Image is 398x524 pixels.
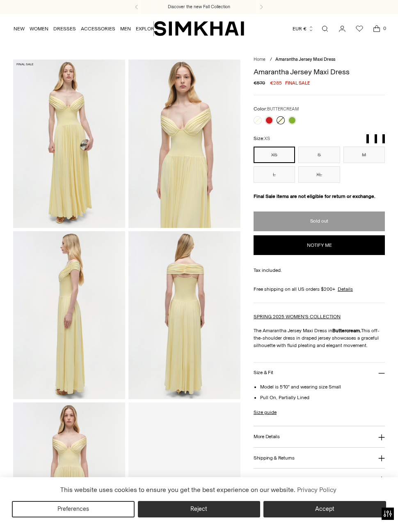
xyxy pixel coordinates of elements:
span: XS [264,136,270,141]
img: Amarantha Jersey Maxi Dress [128,231,240,400]
h3: Size & Fit [254,370,273,375]
a: DRESSES [53,20,76,38]
a: Go to the account page [334,21,350,37]
img: Amarantha Jersey Maxi Dress [128,60,240,228]
div: Free shipping on all US orders $200+ [254,285,385,293]
a: Open search modal [317,21,333,37]
button: Reject [138,501,261,517]
a: WOMEN [30,20,48,38]
img: Amarantha Jersey Maxi Dress [13,231,125,400]
button: Preferences [12,501,135,517]
label: Size: [254,135,270,142]
strong: Buttercream. [332,328,361,333]
li: Model is 5'10" and wearing size Small [260,383,385,391]
a: Discover the new Fall Collection [168,4,230,10]
button: Notify me [254,235,385,255]
img: Amarantha Jersey Maxi Dress [13,60,125,228]
button: Client Services [254,469,385,490]
h3: Shipping & Returns [254,455,295,461]
a: Open cart modal [368,21,385,37]
span: Amarantha Jersey Maxi Dress [275,57,335,62]
a: EXPLORE [136,20,157,38]
h1: Amarantha Jersey Maxi Dress [254,68,385,76]
a: SIMKHAI [154,21,244,37]
s: €570 [254,79,265,87]
a: Privacy Policy (opens in a new tab) [295,484,337,496]
a: Home [254,57,265,62]
h3: Client Services [254,476,285,482]
button: Size & Fit [254,363,385,384]
button: XS [254,147,295,163]
div: Tax included. [254,267,385,274]
button: More Details [254,426,385,447]
a: MEN [120,20,131,38]
label: Color: [254,105,299,113]
p: The Amarantha Jersey Maxi Dress in This off-the-shoulder dress in draped jersey showcases a grace... [254,327,385,349]
button: XL [298,166,340,183]
a: ACCESSORIES [81,20,115,38]
h3: More Details [254,434,279,439]
a: Wishlist [351,21,368,37]
li: Pull On, Partially Lined [260,394,385,401]
button: M [343,147,385,163]
a: SPRING 2025 WOMEN'S COLLECTION [254,314,341,319]
span: 0 [381,25,388,32]
div: / [270,56,272,63]
button: L [254,166,295,183]
span: €285 [270,79,282,87]
span: BUTTERCREAM [267,106,299,112]
a: Size guide [254,409,277,416]
a: NEW [14,20,25,38]
button: S [298,147,340,163]
strong: Final Sale items are not eligible for return or exchange. [254,193,375,199]
button: Accept [263,501,386,517]
button: EUR € [293,20,314,38]
a: Details [338,285,353,293]
nav: breadcrumbs [254,56,385,63]
button: Shipping & Returns [254,448,385,469]
span: This website uses cookies to ensure you get the best experience on our website. [60,486,295,494]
